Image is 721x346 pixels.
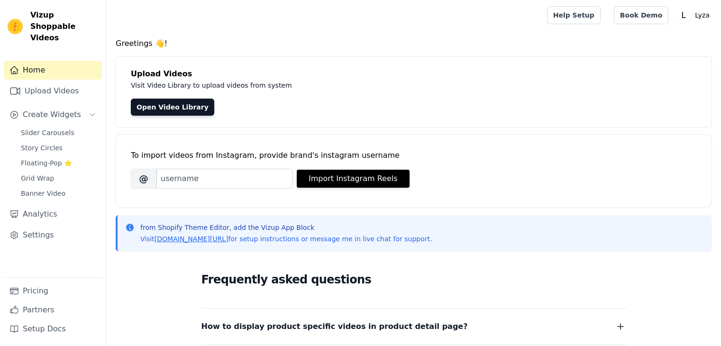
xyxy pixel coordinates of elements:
[4,105,102,124] button: Create Widgets
[15,187,102,200] a: Banner Video
[23,109,81,120] span: Create Widgets
[15,172,102,185] a: Grid Wrap
[8,19,23,34] img: Vizup
[140,234,432,244] p: Visit for setup instructions or message me in live chat for support.
[116,38,712,49] h4: Greetings 👋!
[15,141,102,155] a: Story Circles
[21,128,74,137] span: Slider Carousels
[4,226,102,245] a: Settings
[4,319,102,338] a: Setup Docs
[131,68,696,80] h4: Upload Videos
[140,223,432,232] p: from Shopify Theme Editor, add the Vizup App Block
[155,235,228,243] a: [DOMAIN_NAME][URL]
[21,173,54,183] span: Grid Wrap
[681,10,686,20] text: L
[201,270,626,289] h2: Frequently asked questions
[156,169,293,189] input: username
[131,80,556,91] p: Visit Video Library to upload videos from system
[131,99,214,116] a: Open Video Library
[691,7,713,24] p: Lyza
[131,169,156,189] span: @
[21,158,72,168] span: Floating-Pop ⭐
[4,282,102,300] a: Pricing
[4,82,102,100] a: Upload Videos
[131,150,696,161] div: To import videos from Instagram, provide brand's instagram username
[15,126,102,139] a: Slider Carousels
[676,7,713,24] button: L Lyza
[30,9,98,44] span: Vizup Shoppable Videos
[297,170,410,188] button: Import Instagram Reels
[201,320,626,333] button: How to display product specific videos in product detail page?
[4,205,102,224] a: Analytics
[4,61,102,80] a: Home
[547,6,601,24] a: Help Setup
[614,6,668,24] a: Book Demo
[201,320,468,333] span: How to display product specific videos in product detail page?
[21,189,65,198] span: Banner Video
[21,143,63,153] span: Story Circles
[15,156,102,170] a: Floating-Pop ⭐
[4,300,102,319] a: Partners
